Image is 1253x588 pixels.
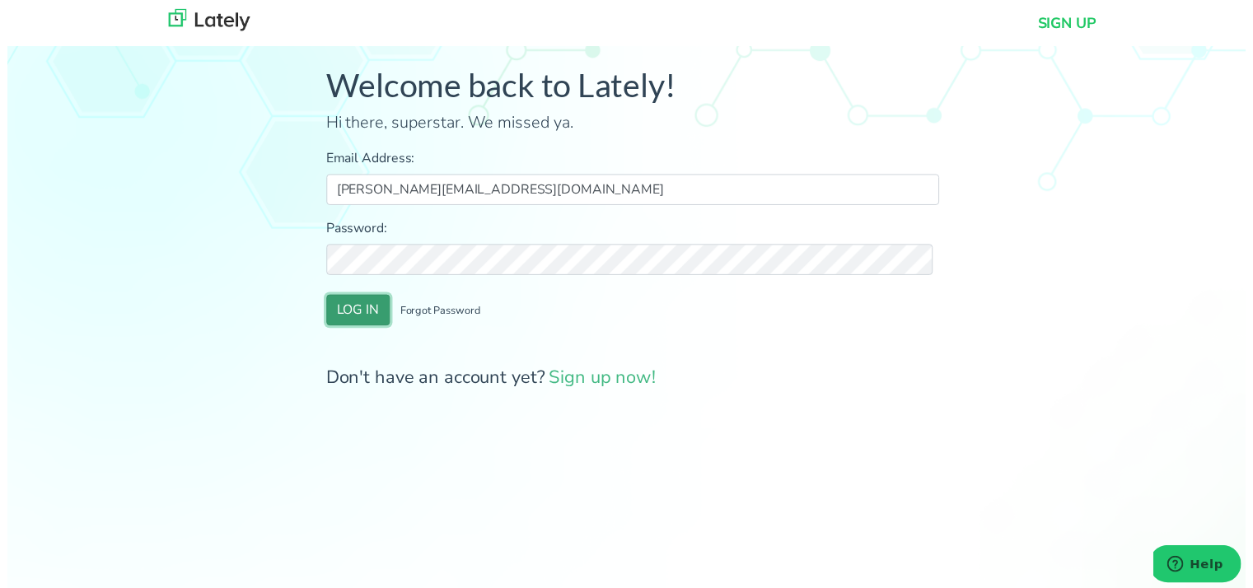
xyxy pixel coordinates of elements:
[323,221,943,240] label: Password:
[323,298,387,329] button: LOG IN
[1043,12,1102,35] a: SIGN UP
[323,150,943,170] label: Email Address:
[398,307,479,322] small: Forgot Password
[323,370,657,394] span: Don't have an account yet?
[163,9,245,31] img: lately_logo_nav.700ca2e7.jpg
[323,66,943,105] h1: Welcome back to Lately!
[549,370,657,394] a: Sign up now!
[387,298,489,329] button: Forgot Password
[323,112,943,137] p: Hi there, superstar. We missed ya.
